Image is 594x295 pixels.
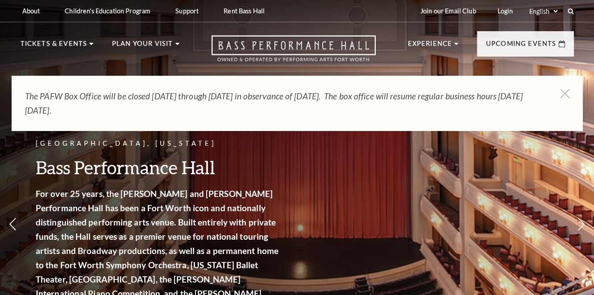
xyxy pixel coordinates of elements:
[224,7,265,15] p: Rent Bass Hall
[36,138,281,149] p: [GEOGRAPHIC_DATA], [US_STATE]
[21,38,87,54] p: Tickets & Events
[408,38,453,54] p: Experience
[486,38,557,54] p: Upcoming Events
[65,7,150,15] p: Children's Education Program
[112,38,173,54] p: Plan Your Visit
[25,91,523,115] em: The PAFW Box Office will be closed [DATE] through [DATE] in observance of [DATE]. The box office ...
[22,7,40,15] p: About
[175,7,199,15] p: Support
[528,7,559,16] select: Select:
[36,156,281,179] h3: Bass Performance Hall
